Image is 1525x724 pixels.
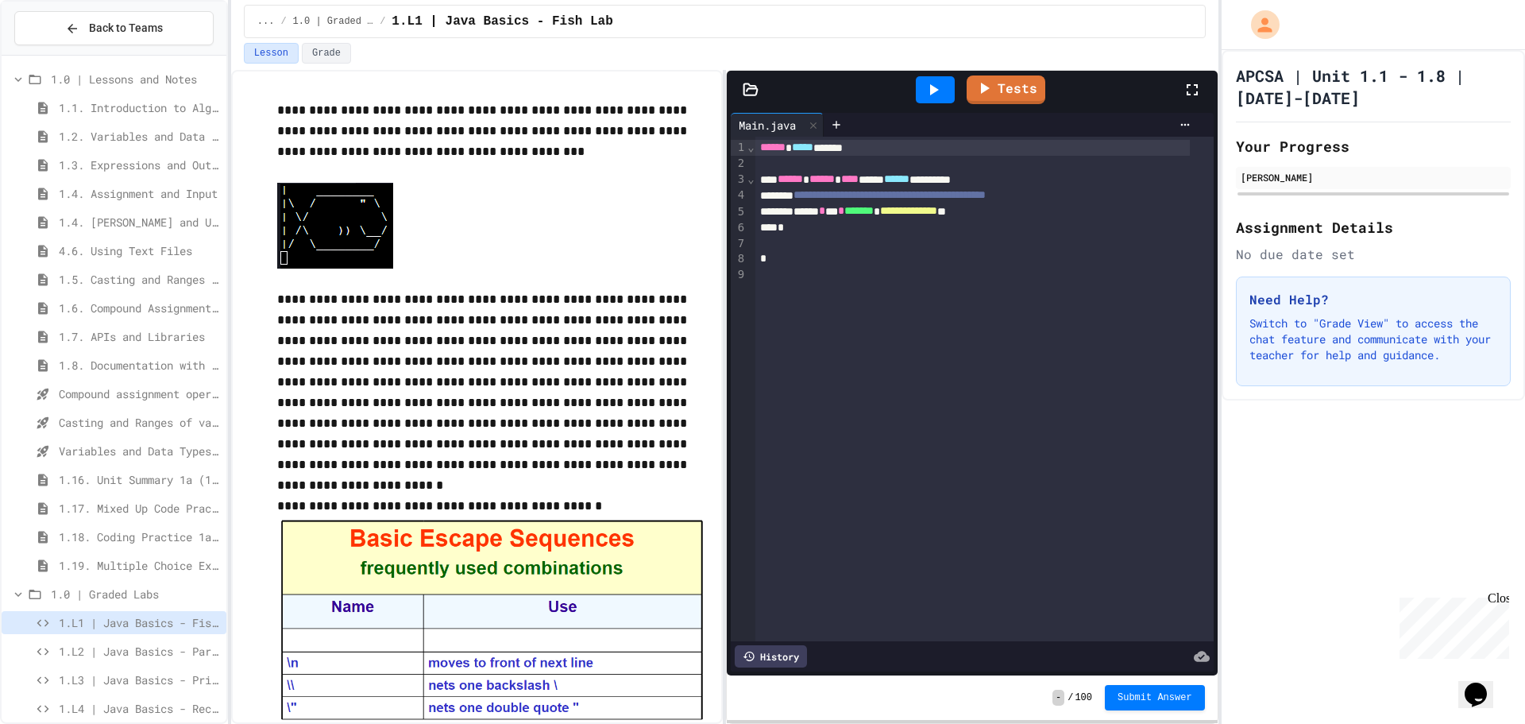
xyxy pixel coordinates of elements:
[747,141,755,153] span: Fold line
[1236,135,1511,157] h2: Your Progress
[1236,216,1511,238] h2: Assignment Details
[967,75,1045,104] a: Tests
[302,43,351,64] button: Grade
[280,15,286,28] span: /
[1236,64,1511,109] h1: APCSA | Unit 1.1 - 1.8 | [DATE]-[DATE]
[59,528,220,545] span: 1.18. Coding Practice 1a (1.1-1.6)
[731,220,747,236] div: 6
[1067,691,1073,704] span: /
[59,214,220,230] span: 1.4. [PERSON_NAME] and User Input
[59,357,220,374] span: 1.8. Documentation with Comments and Preconditions
[244,43,299,64] button: Lesson
[59,328,220,345] span: 1.7. APIs and Libraries
[392,12,612,31] span: 1.L1 | Java Basics - Fish Lab
[1105,685,1205,710] button: Submit Answer
[59,385,220,402] span: Compound assignment operators - Quiz
[59,643,220,660] span: 1.L2 | Java Basics - Paragraphs Lab
[59,242,220,259] span: 4.6. Using Text Files
[1075,691,1092,704] span: 100
[747,172,755,185] span: Fold line
[89,20,163,37] span: Back to Teams
[731,140,747,156] div: 1
[731,156,747,172] div: 2
[59,471,220,488] span: 1.16. Unit Summary 1a (1.1-1.6)
[731,267,747,283] div: 9
[293,15,374,28] span: 1.0 | Graded Labs
[1118,691,1192,704] span: Submit Answer
[6,6,110,101] div: Chat with us now!Close
[59,614,220,631] span: 1.L1 | Java Basics - Fish Lab
[59,443,220,459] span: Variables and Data Types - Quiz
[257,15,275,28] span: ...
[1052,690,1064,706] span: -
[59,185,220,202] span: 1.4. Assignment and Input
[731,117,804,134] div: Main.java
[731,236,747,252] div: 7
[731,188,747,203] div: 4
[59,157,220,173] span: 1.3. Expressions and Output [New]
[1236,245,1511,264] div: No due date set
[59,414,220,431] span: Casting and Ranges of variables - Quiz
[735,645,807,668] div: History
[59,700,220,717] span: 1.L4 | Java Basics - Rectangle Lab
[51,71,220,87] span: 1.0 | Lessons and Notes
[14,11,214,45] button: Back to Teams
[1458,660,1509,708] iframe: chat widget
[51,586,220,602] span: 1.0 | Graded Labs
[59,271,220,288] span: 1.5. Casting and Ranges of Values
[59,557,220,574] span: 1.19. Multiple Choice Exercises for Unit 1a (1.1-1.6)
[59,300,220,316] span: 1.6. Compound Assignment Operators
[59,500,220,517] span: 1.17. Mixed Up Code Practice 1.1-1.6
[59,672,220,688] span: 1.L3 | Java Basics - Printing Code Lab
[1234,6,1284,43] div: My Account
[1249,316,1497,363] p: Switch to "Grade View" to access the chat feature and communicate with your teacher for help and ...
[731,204,747,220] div: 5
[731,113,824,137] div: Main.java
[59,99,220,116] span: 1.1. Introduction to Algorithms, Programming, and Compilers
[59,128,220,145] span: 1.2. Variables and Data Types
[1249,290,1497,309] h3: Need Help?
[1393,591,1509,659] iframe: chat widget
[731,251,747,267] div: 8
[380,15,385,28] span: /
[731,172,747,188] div: 3
[1241,170,1506,184] div: [PERSON_NAME]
